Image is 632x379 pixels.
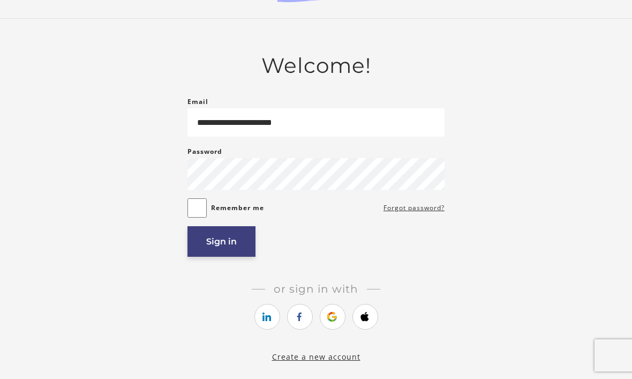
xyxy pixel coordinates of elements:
[187,145,222,158] label: Password
[352,304,378,330] a: https://courses.thinkific.com/users/auth/apple?ss%5Breferral%5D=&ss%5Buser_return_to%5D=&ss%5Bvis...
[187,95,208,108] label: Email
[187,53,445,78] h2: Welcome!
[383,202,445,214] a: Forgot password?
[272,352,360,362] a: Create a new account
[320,304,345,330] a: https://courses.thinkific.com/users/auth/google?ss%5Breferral%5D=&ss%5Buser_return_to%5D=&ss%5Bvi...
[265,283,367,295] span: Or sign in with
[211,202,264,214] label: Remember me
[287,304,313,330] a: https://courses.thinkific.com/users/auth/facebook?ss%5Breferral%5D=&ss%5Buser_return_to%5D=&ss%5B...
[187,226,255,257] button: Sign in
[254,304,280,330] a: https://courses.thinkific.com/users/auth/linkedin?ss%5Breferral%5D=&ss%5Buser_return_to%5D=&ss%5B...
